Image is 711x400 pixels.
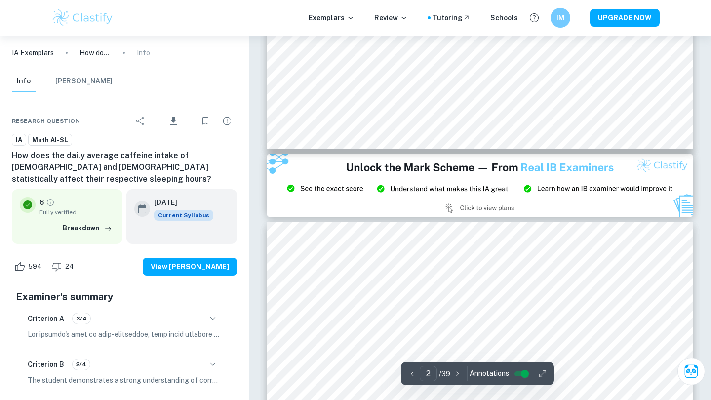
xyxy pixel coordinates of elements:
[46,198,55,207] a: Grade fully verified
[60,221,115,236] button: Breakdown
[28,359,64,370] h6: Criterion B
[12,117,80,125] span: Research question
[39,208,115,217] span: Fully verified
[590,9,660,27] button: UPGRADE NOW
[12,134,26,146] a: IA
[55,71,113,92] button: [PERSON_NAME]
[60,262,79,272] span: 24
[677,358,705,385] button: Ask Clai
[470,368,509,379] span: Annotations
[526,9,543,26] button: Help and Feedback
[12,71,36,92] button: Info
[51,8,114,28] img: Clastify logo
[131,111,151,131] div: Share
[12,135,26,145] span: IA
[154,210,213,221] div: This exemplar is based on the current syllabus. Feel free to refer to it for inspiration/ideas wh...
[12,47,54,58] a: IA Exemplars
[433,12,471,23] a: Tutoring
[23,262,47,272] span: 594
[153,108,194,134] div: Download
[28,329,221,340] p: Lor ipsumdo's amet co adip-elitseddoe, temp incid utlabore etdolorem al enimadminimv, quis, nos e...
[374,12,408,23] p: Review
[39,197,44,208] p: 6
[73,314,90,323] span: 3/4
[12,150,237,185] h6: How does the daily average caffeine intake of [DEMOGRAPHIC_DATA] and [DEMOGRAPHIC_DATA] statistic...
[49,259,79,275] div: Dislike
[28,375,221,386] p: The student demonstrates a strong understanding of correct mathematical notation, symbols, and te...
[28,313,64,324] h6: Criterion A
[551,8,570,28] button: IM
[217,111,237,131] div: Report issue
[12,259,47,275] div: Like
[490,12,518,23] a: Schools
[79,47,111,58] p: How does the daily average caffeine intake of [DEMOGRAPHIC_DATA] and [DEMOGRAPHIC_DATA] statistic...
[28,134,72,146] a: Math AI-SL
[29,135,72,145] span: Math AI-SL
[137,47,150,58] p: Info
[73,360,90,369] span: 2/4
[154,197,205,208] h6: [DATE]
[16,289,233,304] h5: Examiner's summary
[555,12,566,23] h6: IM
[309,12,355,23] p: Exemplars
[154,210,213,221] span: Current Syllabus
[143,258,237,276] button: View [PERSON_NAME]
[196,111,215,131] div: Bookmark
[439,368,450,379] p: / 39
[267,154,693,218] img: Ad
